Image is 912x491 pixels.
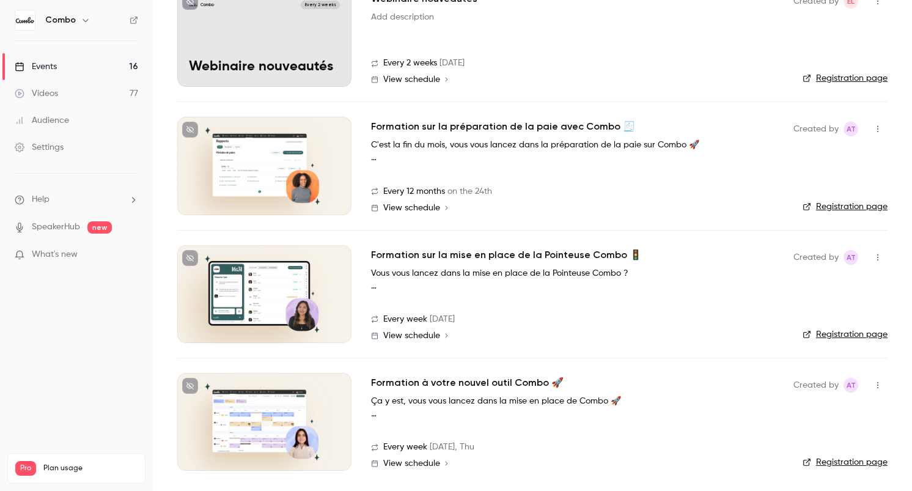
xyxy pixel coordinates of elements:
div: Videos [15,87,58,100]
span: Created by [793,122,839,136]
span: AT [847,122,856,136]
span: Created by [793,378,839,393]
a: View schedule [371,459,774,468]
span: Every week [383,313,427,326]
span: [DATE], Thu [430,441,474,454]
span: Plan usage [43,463,138,473]
a: Formation sur la préparation de la paie avec Combo 🧾 [371,119,635,134]
div: Audience [15,114,69,127]
span: Created by [793,250,839,265]
span: Every week [383,441,427,454]
span: Amandine Test [844,250,858,265]
li: help-dropdown-opener [15,193,138,206]
a: Registration page [803,72,888,84]
span: [DATE] [430,313,455,326]
span: AT [847,378,856,393]
a: SpeakerHub [32,221,80,234]
a: Add description [371,11,434,23]
div: Events [15,61,57,73]
span: on the 24th [447,185,492,198]
h6: Combo [45,14,76,26]
span: Help [32,193,50,206]
img: Combo [15,10,35,30]
span: AT [847,250,856,265]
a: Registration page [803,201,888,213]
span: What's new [32,248,78,261]
span: Amandine Test [844,378,858,393]
span: View schedule [383,75,440,84]
a: Registration page [803,456,888,468]
span: Every 2 weeks [301,1,339,9]
span: Pro [15,461,36,476]
a: View schedule [371,331,774,341]
a: Formation sur la mise en place de la Pointeuse Combo 🚦 [371,248,642,262]
p: Webinaire nouveautés [189,59,340,75]
span: View schedule [383,459,440,468]
a: View schedule [371,75,774,84]
a: View schedule [371,203,774,213]
p: Ça y est, vous vous lancez dans la mise en place de Combo 🚀 [371,395,738,408]
span: Every 12 months [383,185,445,198]
span: View schedule [383,204,440,212]
span: new [87,221,112,234]
p: Vous vous lancez dans la mise en place de la Pointeuse Combo ? [371,267,738,280]
span: [DATE] [439,57,465,70]
p: Combo [200,2,214,8]
span: View schedule [383,331,440,340]
p: C'est la fin du mois, vous vous lancez dans la préparation de la paie sur Combo 🚀 [371,139,738,152]
a: Registration page [803,328,888,341]
span: Every 2 weeks [383,57,437,70]
div: Settings [15,141,64,153]
span: Amandine Test [844,122,858,136]
a: Formation à votre nouvel outil Combo 🚀 [371,375,564,390]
